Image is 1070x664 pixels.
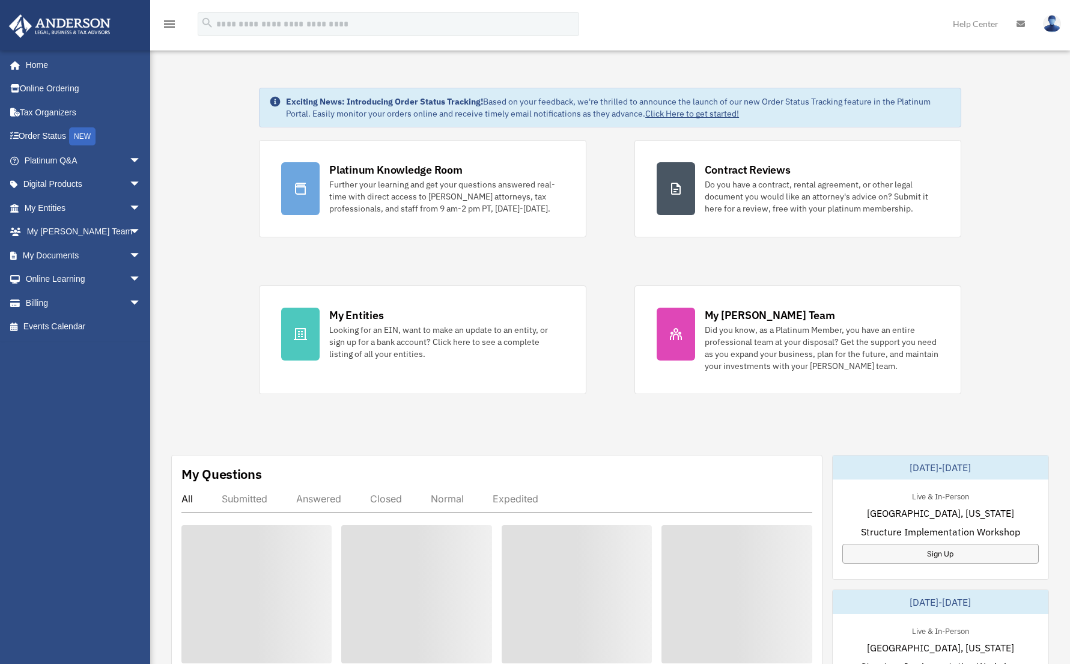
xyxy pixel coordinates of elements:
a: Platinum Q&Aarrow_drop_down [8,148,159,172]
a: Online Learningarrow_drop_down [8,267,159,291]
a: Platinum Knowledge Room Further your learning and get your questions answered real-time with dire... [259,140,586,237]
img: User Pic [1043,15,1061,32]
div: Closed [370,493,402,505]
div: Did you know, as a Platinum Member, you have an entire professional team at your disposal? Get th... [705,324,939,372]
img: Anderson Advisors Platinum Portal [5,14,114,38]
a: Digital Productsarrow_drop_down [8,172,159,196]
a: Online Ordering [8,77,159,101]
div: Live & In-Person [902,489,979,502]
span: arrow_drop_down [129,267,153,292]
a: Events Calendar [8,315,159,339]
div: [DATE]-[DATE] [833,590,1048,614]
div: Submitted [222,493,267,505]
div: Live & In-Person [902,624,979,636]
a: My [PERSON_NAME] Teamarrow_drop_down [8,220,159,244]
a: Contract Reviews Do you have a contract, rental agreement, or other legal document you would like... [634,140,961,237]
span: arrow_drop_down [129,148,153,173]
i: menu [162,17,177,31]
span: [GEOGRAPHIC_DATA], [US_STATE] [867,641,1014,655]
span: arrow_drop_down [129,243,153,268]
div: Contract Reviews [705,162,791,177]
div: All [181,493,193,505]
i: search [201,16,214,29]
div: My [PERSON_NAME] Team [705,308,835,323]
a: My Entitiesarrow_drop_down [8,196,159,220]
span: [GEOGRAPHIC_DATA], [US_STATE] [867,506,1014,520]
a: My [PERSON_NAME] Team Did you know, as a Platinum Member, you have an entire professional team at... [634,285,961,394]
span: arrow_drop_down [129,172,153,197]
a: Order StatusNEW [8,124,159,149]
a: Click Here to get started! [645,108,739,119]
a: My Documentsarrow_drop_down [8,243,159,267]
div: Normal [431,493,464,505]
div: My Questions [181,465,262,483]
span: arrow_drop_down [129,196,153,221]
a: My Entities Looking for an EIN, want to make an update to an entity, or sign up for a bank accoun... [259,285,586,394]
span: Structure Implementation Workshop [861,525,1020,539]
span: arrow_drop_down [129,220,153,245]
a: menu [162,21,177,31]
strong: Exciting News: Introducing Order Status Tracking! [286,96,483,107]
a: Tax Organizers [8,100,159,124]
div: My Entities [329,308,383,323]
div: Based on your feedback, we're thrilled to announce the launch of our new Order Status Tracking fe... [286,96,951,120]
div: Platinum Knowledge Room [329,162,463,177]
div: Further your learning and get your questions answered real-time with direct access to [PERSON_NAM... [329,178,564,215]
div: Do you have a contract, rental agreement, or other legal document you would like an attorney's ad... [705,178,939,215]
a: Billingarrow_drop_down [8,291,159,315]
div: Expedited [493,493,538,505]
span: arrow_drop_down [129,291,153,315]
div: NEW [69,127,96,145]
a: Sign Up [842,544,1039,564]
div: Answered [296,493,341,505]
div: [DATE]-[DATE] [833,455,1048,480]
a: Home [8,53,153,77]
div: Looking for an EIN, want to make an update to an entity, or sign up for a bank account? Click her... [329,324,564,360]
